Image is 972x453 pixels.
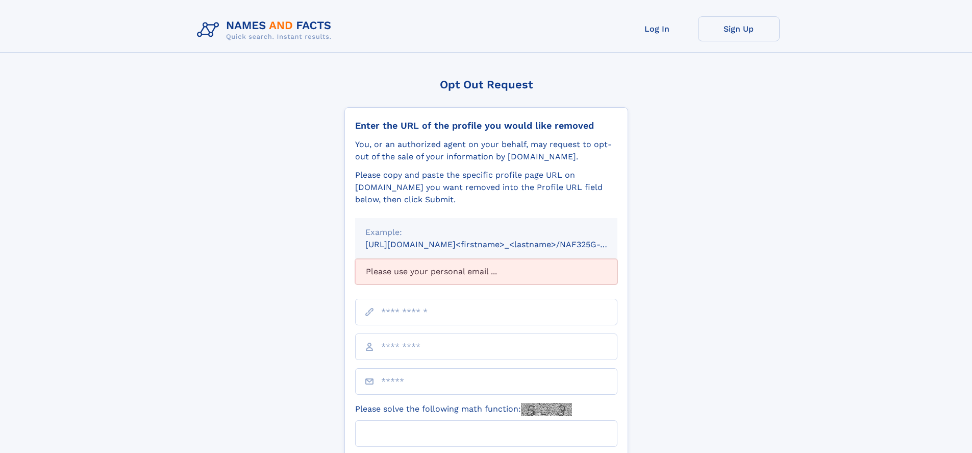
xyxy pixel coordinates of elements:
label: Please solve the following math function: [355,403,572,416]
small: [URL][DOMAIN_NAME]<firstname>_<lastname>/NAF325G-xxxxxxxx [365,240,637,249]
div: You, or an authorized agent on your behalf, may request to opt-out of the sale of your informatio... [355,138,617,163]
a: Log In [616,16,698,41]
div: Enter the URL of the profile you would like removed [355,120,617,131]
img: Logo Names and Facts [193,16,340,44]
div: Example: [365,226,607,239]
div: Please use your personal email ... [355,259,617,284]
div: Opt Out Request [344,78,628,91]
a: Sign Up [698,16,780,41]
div: Please copy and paste the specific profile page URL on [DOMAIN_NAME] you want removed into the Pr... [355,169,617,206]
